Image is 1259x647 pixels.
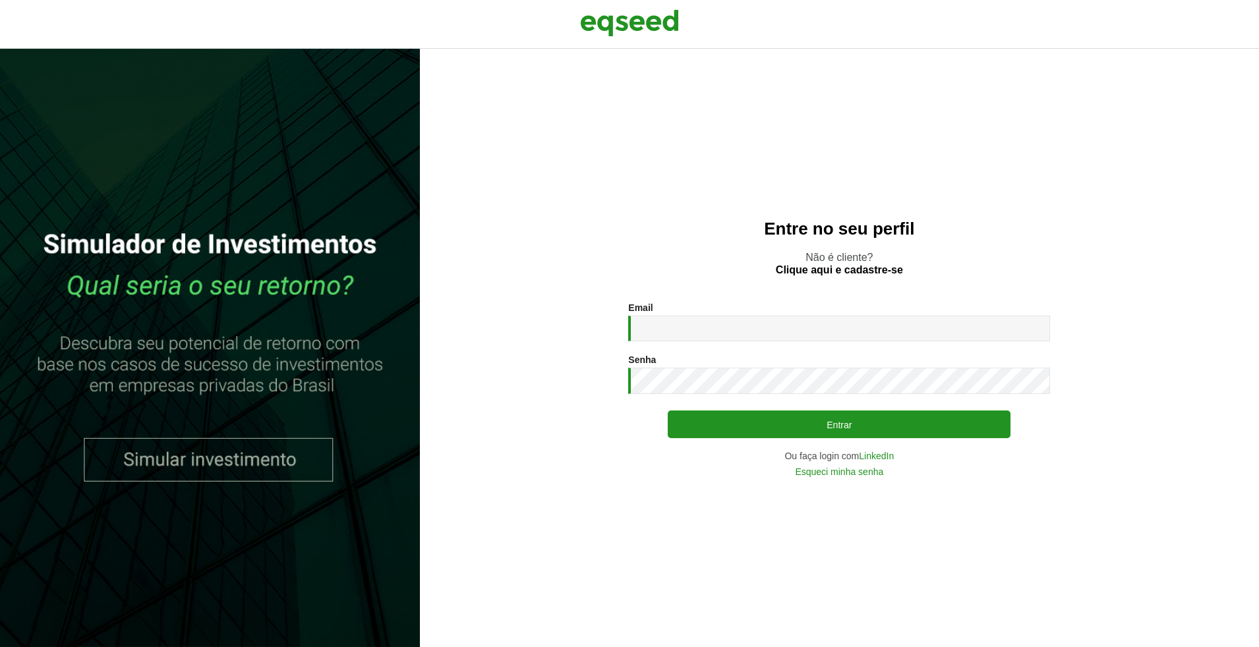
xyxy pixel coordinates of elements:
[776,265,903,275] a: Clique aqui e cadastre-se
[628,355,656,364] label: Senha
[446,219,1233,239] h2: Entre no seu perfil
[580,7,679,40] img: EqSeed Logo
[446,251,1233,276] p: Não é cliente?
[859,451,894,461] a: LinkedIn
[795,467,883,476] a: Esqueci minha senha
[628,451,1050,461] div: Ou faça login com
[668,410,1010,438] button: Entrar
[628,303,653,312] label: Email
